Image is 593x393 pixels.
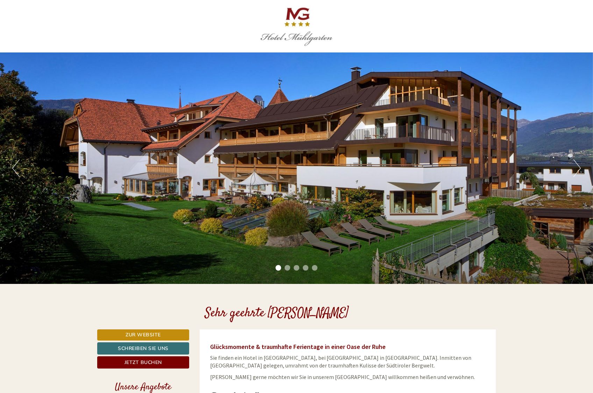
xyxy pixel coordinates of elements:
[210,343,386,351] span: Glücksmomente & traumhafte Ferientage in einer Oase der Ruhe
[205,307,349,321] h1: Sehr geehrte [PERSON_NAME]
[97,356,189,369] a: Jetzt buchen
[97,342,189,355] a: Schreiben Sie uns
[210,354,471,369] span: Sie finden ein Hotel in [GEOGRAPHIC_DATA], bei [GEOGRAPHIC_DATA] in [GEOGRAPHIC_DATA]. Inmitten v...
[97,329,189,341] a: Zur Website
[12,159,20,177] button: Previous
[210,373,486,381] p: [PERSON_NAME] gerne möchten wir Sie in unserem [GEOGRAPHIC_DATA] willkommen heißen und verwöhnen.
[573,159,581,177] button: Next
